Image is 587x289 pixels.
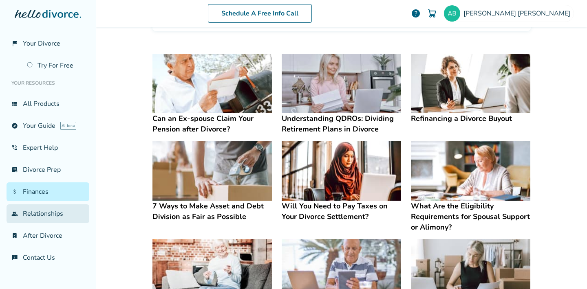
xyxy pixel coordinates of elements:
[152,54,272,135] a: Can an Ex-spouse Claim Your Pension after Divorce?Can an Ex-spouse Claim Your Pension after Divorce?
[411,141,530,201] img: What Are the Eligibility Requirements for Spousal Support or Alimony?
[7,248,89,267] a: chat_infoContact Us
[208,4,312,23] a: Schedule A Free Info Call
[282,201,401,222] h4: Will You Need to Pay Taxes on Your Divorce Settlement?
[22,56,89,75] a: Try For Free
[11,101,18,107] span: view_list
[463,9,574,18] span: [PERSON_NAME] [PERSON_NAME]
[7,160,89,179] a: list_alt_checkDivorce Prep
[152,141,272,201] img: 7 Ways to Make Asset and Debt Division as Fair as Possible
[152,141,272,222] a: 7 Ways to Make Asset and Debt Division as Fair as Possible7 Ways to Make Asset and Debt Division ...
[11,232,18,239] span: bookmark_check
[152,113,272,134] h4: Can an Ex-spouse Claim Your Pension after Divorce?
[7,75,89,91] li: Your Resources
[7,116,89,135] a: exploreYour GuideAI beta
[7,94,89,113] a: view_listAll Products
[11,254,18,261] span: chat_info
[7,204,89,223] a: groupRelationships
[411,54,530,124] a: Refinancing a Divorce BuyoutRefinancing a Divorce Buyout
[11,210,18,217] span: group
[282,54,401,114] img: Understanding QDROs: Dividing Retirement Plans in Divorce
[411,141,530,232] a: What Are the Eligibility Requirements for Spousal Support or Alimony?What Are the Eligibility Req...
[60,122,76,130] span: AI beta
[152,201,272,222] h4: 7 Ways to Make Asset and Debt Division as Fair as Possible
[282,113,401,134] h4: Understanding QDROs: Dividing Retirement Plans in Divorce
[411,201,530,232] h4: What Are the Eligibility Requirements for Spousal Support or Alimony?
[427,9,437,18] img: Cart
[411,54,530,114] img: Refinancing a Divorce Buyout
[152,54,272,114] img: Can an Ex-spouse Claim Your Pension after Divorce?
[7,182,89,201] a: attach_moneyFinances
[282,54,401,135] a: Understanding QDROs: Dividing Retirement Plans in DivorceUnderstanding QDROs: Dividing Retirement...
[282,141,401,222] a: Will You Need to Pay Taxes on Your Divorce Settlement?Will You Need to Pay Taxes on Your Divorce ...
[411,9,421,18] a: help
[7,34,89,53] a: flag_2Your Divorce
[11,40,18,47] span: flag_2
[11,123,18,129] span: explore
[7,138,89,157] a: phone_in_talkExpert Help
[546,250,587,289] iframe: Chat Widget
[11,166,18,173] span: list_alt_check
[444,5,460,22] img: anita@anitabecker.com
[11,144,18,151] span: phone_in_talk
[11,188,18,195] span: attach_money
[282,141,401,201] img: Will You Need to Pay Taxes on Your Divorce Settlement?
[411,113,530,124] h4: Refinancing a Divorce Buyout
[7,226,89,245] a: bookmark_checkAfter Divorce
[23,39,60,48] span: Your Divorce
